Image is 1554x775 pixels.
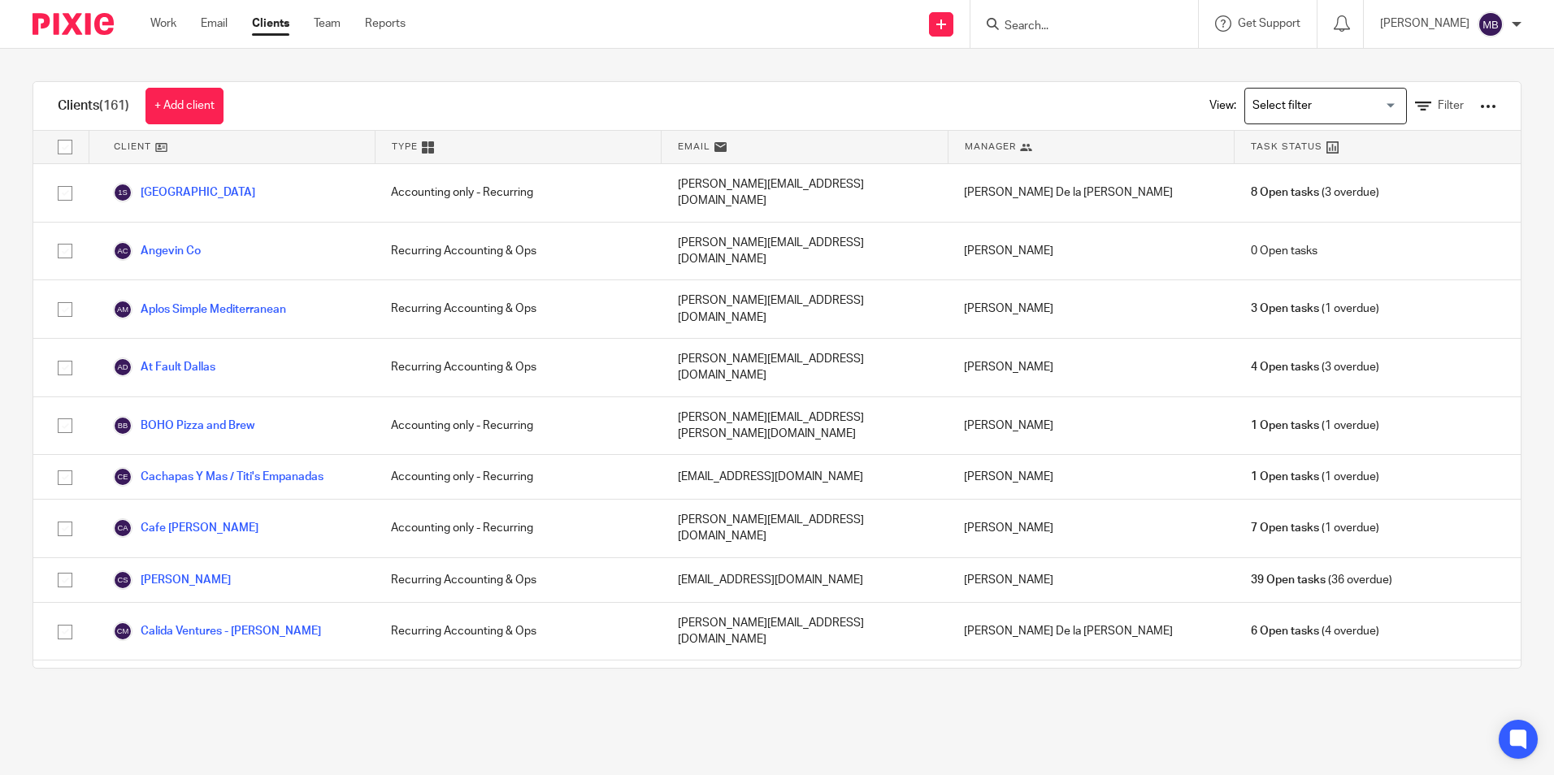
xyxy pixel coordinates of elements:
[113,467,323,487] a: Cachapas Y Mas / Titi's Empanadas
[948,660,1234,721] div: [PERSON_NAME] De la [PERSON_NAME]
[113,621,321,641] a: Calida Ventures - [PERSON_NAME]
[113,621,132,641] img: svg%3E
[1380,15,1469,32] p: [PERSON_NAME]
[375,397,661,455] div: Accounting only - Recurring
[201,15,228,32] a: Email
[113,183,132,202] img: svg%3E
[113,300,132,319] img: svg%3E
[375,660,661,721] div: Recurring Accounting & Ops
[375,223,661,280] div: Recurring Accounting & Ops
[113,416,132,435] img: svg%3E
[1251,418,1319,434] span: 1 Open tasks
[1251,140,1322,154] span: Task Status
[375,558,661,602] div: Recurring Accounting & Ops
[662,164,948,222] div: [PERSON_NAME][EMAIL_ADDRESS][DOMAIN_NAME]
[1251,623,1379,639] span: (4 overdue)
[662,280,948,338] div: [PERSON_NAME][EMAIL_ADDRESS][DOMAIN_NAME]
[678,140,710,154] span: Email
[948,280,1234,338] div: [PERSON_NAME]
[1238,18,1300,29] span: Get Support
[113,241,201,261] a: Angevin Co
[1251,469,1319,485] span: 1 Open tasks
[662,660,948,721] div: [EMAIL_ADDRESS][DOMAIN_NAME]
[113,183,255,202] a: [GEOGRAPHIC_DATA]
[1251,359,1319,375] span: 4 Open tasks
[948,164,1234,222] div: [PERSON_NAME] De la [PERSON_NAME]
[375,164,661,222] div: Accounting only - Recurring
[662,603,948,660] div: [PERSON_NAME][EMAIL_ADDRESS][DOMAIN_NAME]
[50,132,80,162] input: Select all
[113,570,132,590] img: svg%3E
[1251,520,1379,536] span: (1 overdue)
[1244,88,1407,124] div: Search for option
[113,357,215,377] a: At Fault Dallas
[113,241,132,261] img: svg%3E
[1251,243,1317,259] span: 0 Open tasks
[392,140,418,154] span: Type
[314,15,341,32] a: Team
[1251,359,1379,375] span: (3 overdue)
[375,500,661,557] div: Accounting only - Recurring
[150,15,176,32] a: Work
[1251,623,1319,639] span: 6 Open tasks
[375,603,661,660] div: Recurring Accounting & Ops
[948,455,1234,499] div: [PERSON_NAME]
[662,455,948,499] div: [EMAIL_ADDRESS][DOMAIN_NAME]
[1251,572,1326,588] span: 39 Open tasks
[113,518,132,538] img: svg%3E
[375,280,661,338] div: Recurring Accounting & Ops
[1251,572,1392,588] span: (36 overdue)
[1251,418,1379,434] span: (1 overdue)
[948,339,1234,396] div: [PERSON_NAME]
[375,455,661,499] div: Accounting only - Recurring
[1247,92,1397,120] input: Search for option
[252,15,289,32] a: Clients
[948,397,1234,455] div: [PERSON_NAME]
[948,500,1234,557] div: [PERSON_NAME]
[948,603,1234,660] div: [PERSON_NAME] De la [PERSON_NAME]
[662,339,948,396] div: [PERSON_NAME][EMAIL_ADDRESS][DOMAIN_NAME]
[1251,301,1319,317] span: 3 Open tasks
[662,223,948,280] div: [PERSON_NAME][EMAIL_ADDRESS][DOMAIN_NAME]
[662,397,948,455] div: [PERSON_NAME][EMAIL_ADDRESS][PERSON_NAME][DOMAIN_NAME]
[1251,184,1319,201] span: 8 Open tasks
[662,558,948,602] div: [EMAIL_ADDRESS][DOMAIN_NAME]
[99,99,129,112] span: (161)
[33,13,114,35] img: Pixie
[965,140,1016,154] span: Manager
[948,223,1234,280] div: [PERSON_NAME]
[1251,301,1379,317] span: (1 overdue)
[114,140,151,154] span: Client
[113,467,132,487] img: svg%3E
[113,518,258,538] a: Cafe [PERSON_NAME]
[1478,11,1504,37] img: svg%3E
[1251,184,1379,201] span: (3 overdue)
[113,300,286,319] a: Aplos Simple Mediterranean
[1185,82,1496,130] div: View:
[1003,19,1149,34] input: Search
[1251,520,1319,536] span: 7 Open tasks
[113,357,132,377] img: svg%3E
[662,500,948,557] div: [PERSON_NAME][EMAIL_ADDRESS][DOMAIN_NAME]
[375,339,661,396] div: Recurring Accounting & Ops
[1438,100,1464,111] span: Filter
[113,416,254,435] a: BOHO Pizza and Brew
[145,88,224,124] a: + Add client
[948,558,1234,602] div: [PERSON_NAME]
[1251,469,1379,485] span: (1 overdue)
[113,570,231,590] a: [PERSON_NAME]
[365,15,406,32] a: Reports
[58,97,129,115] h1: Clients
